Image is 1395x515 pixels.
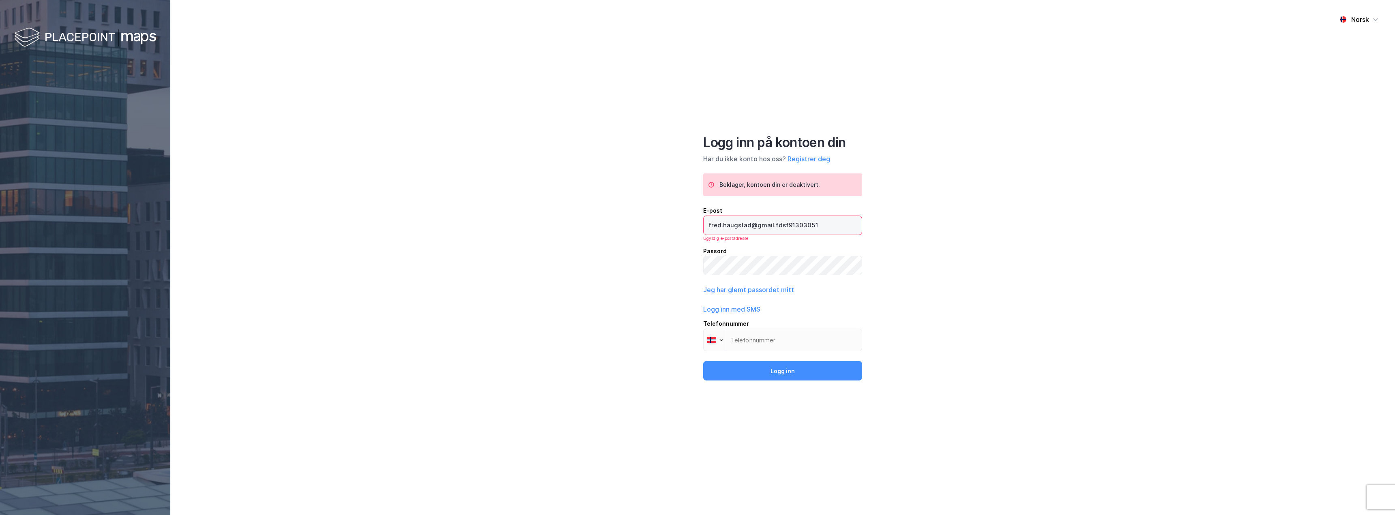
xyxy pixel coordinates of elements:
div: Telefonnummer [703,319,862,329]
div: Norsk [1351,15,1369,24]
img: logo-white.f07954bde2210d2a523dddb988cd2aa7.svg [14,26,156,50]
div: Logg inn på kontoen din [703,135,862,151]
input: Telefonnummer [703,329,862,351]
div: Har du ikke konto hos oss? [703,154,862,164]
div: Ugyldig e-postadresse [703,235,862,241]
button: Registrer deg [788,154,830,164]
button: Jeg har glemt passordet mitt [703,285,794,295]
div: E-post [703,206,862,216]
div: Norway: + 47 [704,329,726,351]
div: Kontrollprogram for chat [1354,476,1395,515]
button: Logg inn med SMS [703,304,760,314]
iframe: Chat Widget [1354,476,1395,515]
div: Passord [703,246,862,256]
div: Beklager, kontoen din er deaktivert. [719,180,820,190]
button: Logg inn [703,361,862,380]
